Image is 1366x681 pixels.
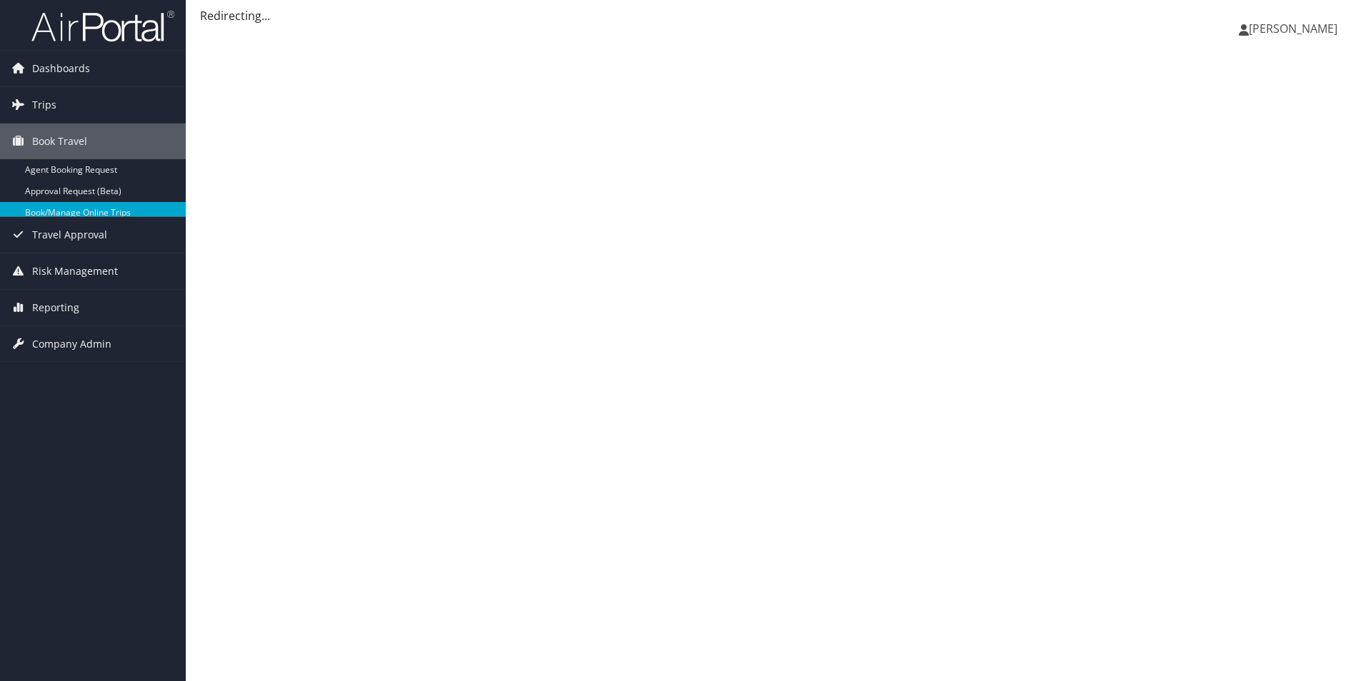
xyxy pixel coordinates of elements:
span: Company Admin [32,326,111,362]
span: [PERSON_NAME] [1249,21,1337,36]
span: Risk Management [32,253,118,289]
div: Redirecting... [200,7,1352,24]
span: Trips [32,87,56,123]
span: Dashboards [32,51,90,86]
span: Travel Approval [32,217,107,253]
img: airportal-logo.png [31,9,174,43]
span: Book Travel [32,123,87,159]
span: Reporting [32,290,79,326]
a: [PERSON_NAME] [1239,7,1352,50]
